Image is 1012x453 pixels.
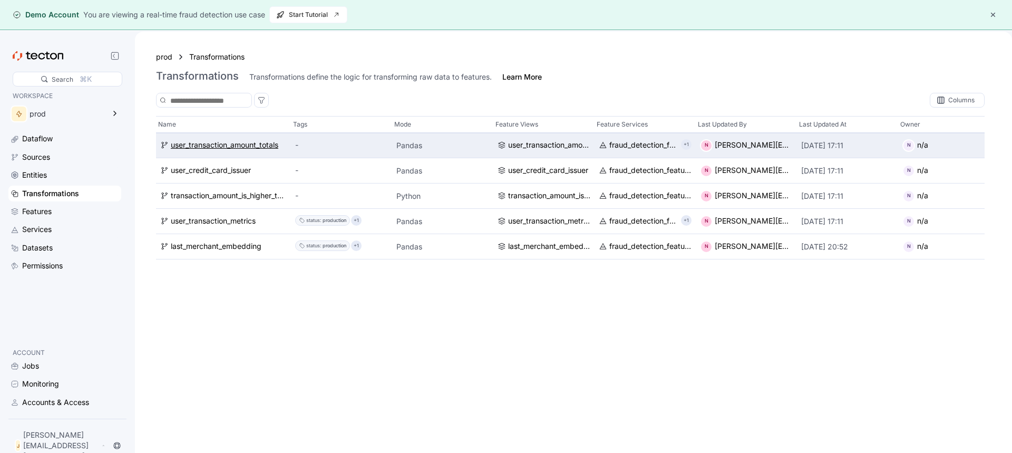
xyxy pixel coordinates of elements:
div: last_merchant_embedding [171,241,261,253]
div: production [323,216,346,226]
a: Datasets [8,240,121,256]
div: ⌘K [80,73,92,85]
div: transaction_amount_is_higher_than_average [171,190,287,202]
p: [DATE] 17:11 [801,216,894,227]
a: user_credit_card_issuer [498,165,590,177]
a: last_merchant_embedding [498,241,590,253]
a: Services [8,221,121,237]
div: - [295,140,388,151]
a: fraud_detection_feature_service:v2 [599,140,677,151]
a: user_transaction_metrics [498,216,590,227]
a: Transformations [189,51,245,63]
div: Transformations [22,188,79,199]
a: fraud_detection_feature_service:v2 [599,241,692,253]
a: user_transaction_amount_totals [160,140,287,151]
div: user_transaction_metrics [508,216,590,227]
div: Sources [22,151,50,163]
div: fraud_detection_feature_service:v2 [609,165,692,177]
a: fraud_detection_feature_service:v2 [599,190,692,202]
div: Services [22,224,52,235]
p: +1 [684,140,689,150]
div: fraud_detection_feature_service [609,216,677,227]
div: Entities [22,169,47,181]
p: [DATE] 17:11 [801,140,894,151]
div: user_transaction_metrics [171,216,256,227]
a: Monitoring [8,376,121,392]
p: +1 [354,216,359,226]
p: ACCOUNT [13,348,117,358]
a: user_credit_card_issuer [160,165,287,177]
p: Pandas [396,242,489,252]
p: Pandas [396,140,489,151]
p: [DATE] 20:52 [801,242,894,252]
p: [DATE] 17:11 [801,166,894,176]
p: Mode [394,119,411,130]
span: Start Tutorial [276,7,340,23]
div: fraud_detection_feature_service:v2 [609,241,692,253]
div: Accounts & Access [22,397,89,408]
a: fraud_detection_feature_service:v2 [599,165,692,177]
a: Permissions [8,258,121,274]
a: Sources [8,149,121,165]
div: last_merchant_embedding [508,241,590,253]
p: +1 [684,216,689,226]
p: Tags [293,119,307,130]
a: user_transaction_metrics [160,216,287,227]
p: Pandas [396,166,489,176]
div: Dataflow [22,133,53,144]
a: last_merchant_embedding [160,241,287,253]
p: Feature Services [597,119,648,130]
a: Jobs [8,358,121,374]
div: production [323,241,346,252]
p: +1 [354,241,359,252]
div: Features [22,206,52,217]
div: - [295,165,388,177]
div: Columns [930,93,985,108]
button: Start Tutorial [269,6,347,23]
div: J [15,439,21,452]
div: user_credit_card_issuer [171,165,251,177]
div: Permissions [22,260,63,272]
div: Datasets [22,242,53,254]
h3: Transformations [156,70,239,82]
a: Dataflow [8,131,121,147]
a: Accounts & Access [8,394,121,410]
a: Entities [8,167,121,183]
div: prod [30,110,104,118]
p: Last Updated At [799,119,846,130]
a: user_transaction_amount_totals [498,140,590,151]
div: user_credit_card_issuer [508,165,588,177]
div: user_transaction_amount_totals [508,140,590,151]
a: Learn More [502,72,542,82]
div: Monitoring [22,378,59,390]
a: prod [156,51,172,63]
div: You are viewing a real-time fraud detection use case [83,9,265,21]
div: Columns [948,97,975,103]
div: Demo Account [13,9,79,20]
p: [DATE] 17:11 [801,191,894,201]
p: Pandas [396,216,489,227]
a: transaction_amount_is_higher_than_average [160,190,287,202]
div: user_transaction_amount_totals [171,140,278,151]
p: WORKSPACE [13,91,117,101]
a: Transformations [8,186,121,201]
p: Feature Views [495,119,538,130]
div: - [295,190,388,202]
div: fraud_detection_feature_service:v2 [609,190,692,202]
div: transaction_amount_is_higher_than_average [508,190,590,202]
div: Transformations define the logic for transforming raw data to features. [249,72,492,82]
a: fraud_detection_feature_service [599,216,677,227]
p: Python [396,191,489,201]
div: Search⌘K [13,72,122,86]
div: status : [306,216,322,226]
a: Features [8,204,121,219]
div: Jobs [22,360,39,372]
div: Search [52,74,73,84]
div: status : [306,241,322,252]
p: Last Updated By [698,119,747,130]
p: Name [158,119,176,130]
